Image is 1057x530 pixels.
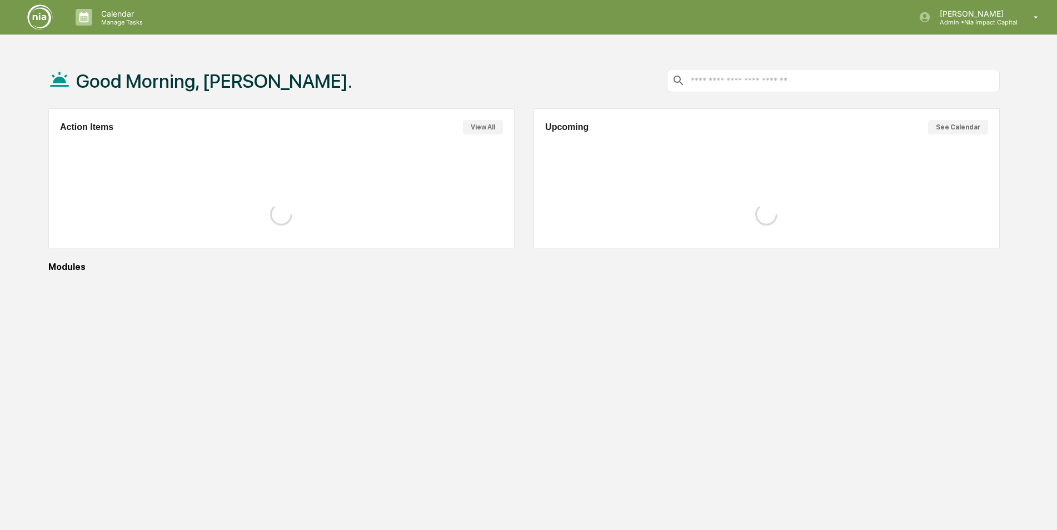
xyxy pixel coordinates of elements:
[76,70,352,92] h1: Good Morning, [PERSON_NAME].
[931,18,1018,26] p: Admin • Nia Impact Capital
[463,120,503,134] button: View All
[27,4,53,31] img: logo
[92,18,148,26] p: Manage Tasks
[928,120,988,134] button: See Calendar
[60,122,113,132] h2: Action Items
[48,262,1000,272] div: Modules
[92,9,148,18] p: Calendar
[545,122,589,132] h2: Upcoming
[931,9,1018,18] p: [PERSON_NAME]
